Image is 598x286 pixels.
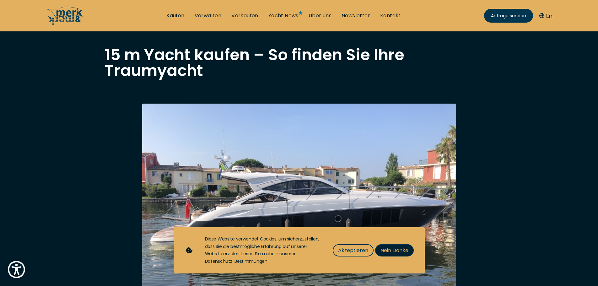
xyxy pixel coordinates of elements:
[342,12,370,19] a: Newsletter
[491,13,526,19] span: Anfrage senden
[375,244,414,256] button: Nein Danke
[309,12,331,19] a: Über uns
[380,246,408,254] span: Nein Danke
[268,12,299,19] a: Yacht News
[105,47,494,78] h1: 15 m Yacht kaufen – So finden Sie Ihre Traumyacht
[333,244,374,256] button: Akzeptieren
[166,12,184,19] a: Kaufen
[484,9,533,23] a: Anfrage senden
[380,12,401,19] a: Kontakt
[338,246,368,254] span: Akzeptieren
[539,12,552,20] button: En
[205,258,267,264] a: Datenschutz-Bestimmungen
[205,235,320,265] div: Diese Website verwendet Cookies, um sicherzustellen, dass Sie die bestmögliche Erfahrung auf unse...
[6,259,27,280] button: Show Accessibility Preferences
[195,12,222,19] a: Verwalten
[231,12,258,19] a: Verkaufen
